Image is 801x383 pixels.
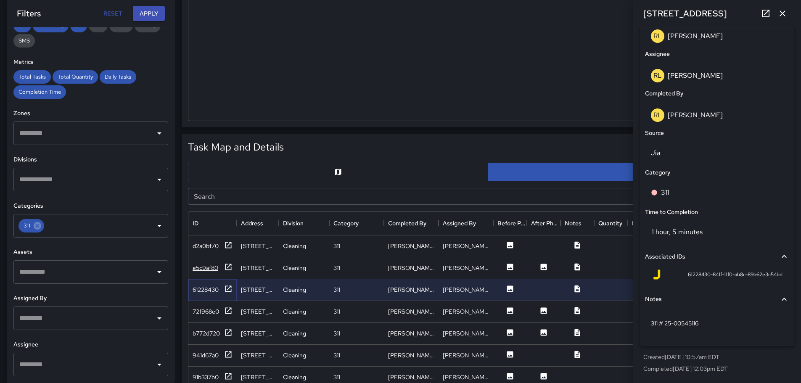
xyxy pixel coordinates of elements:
[13,73,51,80] span: Total Tasks
[53,73,98,80] span: Total Quantity
[13,155,168,164] h6: Divisions
[598,211,622,235] div: Quantity
[53,70,98,84] div: Total Quantity
[388,351,434,359] div: Ruben Lechuga
[237,211,279,235] div: Address
[241,373,275,381] div: 1215 First Street Northeast
[388,285,434,294] div: Ruben Lechuga
[193,242,219,250] div: d2a0bf70
[594,211,628,235] div: Quantity
[193,264,218,272] div: e5c9af80
[560,211,594,235] div: Notes
[13,340,168,349] h6: Assignee
[439,211,493,235] div: Assigned By
[333,242,340,250] div: 311
[531,211,560,235] div: After Photo
[193,263,233,273] button: e5c9af80
[100,73,136,80] span: Daily Tasks
[443,211,476,235] div: Assigned By
[388,307,434,316] div: Mekhi Smith
[333,329,340,338] div: 311
[283,264,306,272] div: Cleaning
[241,264,275,272] div: 227 Harry Thomas Way Northeast
[527,211,560,235] div: After Photo
[443,351,489,359] div: Ruben Lechuga
[153,312,165,324] button: Open
[188,140,284,154] h5: Task Map and Details
[388,329,434,338] div: Ruben Lechuga
[193,329,220,338] div: b772d720
[333,264,340,272] div: 311
[13,70,51,84] div: Total Tasks
[283,351,306,359] div: Cleaning
[283,285,306,294] div: Cleaning
[283,242,306,250] div: Cleaning
[19,221,35,230] span: 311
[193,285,233,295] button: 61228430
[443,307,489,316] div: Mekhi Smith
[193,306,233,317] button: 72f968e0
[188,211,237,235] div: ID
[153,266,165,278] button: Open
[153,220,165,232] button: Open
[193,350,233,361] button: 941d67a0
[241,307,275,316] div: 100 Florida Avenue Northeast
[488,163,788,181] button: Table
[13,201,168,211] h6: Categories
[333,285,340,294] div: 311
[13,58,168,67] h6: Metrics
[241,242,275,250] div: 105 Harry Thomas Way Northeast
[279,211,329,235] div: Division
[241,285,275,294] div: 1500 Eckington Place Northeast
[443,264,489,272] div: Ruben Lechuga
[388,211,426,235] div: Completed By
[99,6,126,21] button: Reset
[283,211,304,235] div: Division
[13,294,168,303] h6: Assigned By
[13,85,66,99] div: Completion Time
[241,351,275,359] div: 1300 1st Street Northeast
[13,248,168,257] h6: Assets
[384,211,439,235] div: Completed By
[283,329,306,338] div: Cleaning
[333,307,340,316] div: 311
[193,241,233,251] button: d2a0bf70
[283,373,306,381] div: Cleaning
[19,219,44,232] div: 311
[153,127,165,139] button: Open
[334,168,342,176] svg: Map
[388,264,434,272] div: Ruben Lechuga
[193,285,219,294] div: 61228430
[153,359,165,370] button: Open
[193,328,233,339] button: b772d720
[493,211,527,235] div: Before Photo
[333,351,340,359] div: 311
[153,174,165,185] button: Open
[388,373,434,381] div: Rodney Mcneil
[497,211,527,235] div: Before Photo
[565,211,582,235] div: Notes
[17,7,41,20] h6: Filters
[443,373,489,381] div: Rodney Mcneil
[241,329,275,338] div: 1225 3rd Street Northeast
[333,373,340,381] div: 311
[188,163,488,181] button: Map
[443,285,489,294] div: Ruben Lechuga
[388,242,434,250] div: Ruben Lechuga
[13,37,35,44] span: SMS
[241,211,263,235] div: Address
[193,351,219,359] div: 941d67a0
[13,88,66,95] span: Completion Time
[329,211,384,235] div: Category
[443,242,489,250] div: Ruben Lechuga
[333,211,359,235] div: Category
[193,372,233,383] button: 91b337b0
[283,307,306,316] div: Cleaning
[193,211,198,235] div: ID
[100,70,136,84] div: Daily Tasks
[13,34,35,48] div: SMS
[193,373,219,381] div: 91b337b0
[133,6,165,21] button: Apply
[443,329,489,338] div: Ruben Lechuga
[13,109,168,118] h6: Zones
